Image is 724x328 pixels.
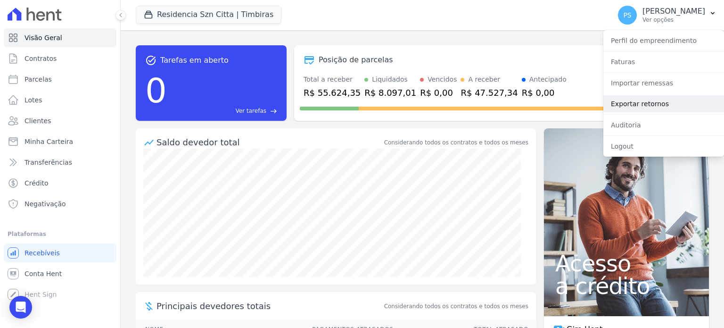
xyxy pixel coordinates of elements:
a: Ver tarefas east [171,107,277,115]
div: Open Intercom Messenger [9,296,32,319]
span: task_alt [145,55,156,66]
div: R$ 47.527,34 [461,86,518,99]
div: 0 [145,66,167,115]
span: Crédito [25,178,49,188]
a: Conta Hent [4,264,116,283]
span: a crédito [555,275,698,297]
a: Crédito [4,174,116,193]
span: Clientes [25,116,51,126]
a: Parcelas [4,70,116,89]
div: Plataformas [8,228,113,240]
span: Lotes [25,95,42,105]
span: Contratos [25,54,57,63]
div: Considerando todos os contratos e todos os meses [384,138,528,147]
span: Conta Hent [25,269,62,278]
div: Liquidados [372,75,408,84]
span: Recebíveis [25,248,60,258]
a: Negativação [4,194,116,213]
span: Tarefas em aberto [160,55,229,66]
div: A receber [468,75,500,84]
div: Posição de parcelas [319,54,393,66]
div: R$ 0,00 [522,86,567,99]
span: Transferências [25,158,72,167]
span: PS [623,12,631,18]
a: Contratos [4,49,116,68]
p: [PERSON_NAME] [642,7,705,16]
span: Principais devedores totais [156,300,382,312]
div: R$ 55.624,35 [304,86,361,99]
a: Logout [603,138,724,155]
div: Antecipado [529,75,567,84]
span: Minha Carteira [25,137,73,146]
a: Transferências [4,153,116,172]
a: Lotes [4,91,116,109]
a: Auditoria [603,117,724,134]
a: Importar remessas [603,75,724,92]
span: Parcelas [25,75,52,84]
span: Visão Geral [25,33,62,42]
span: Considerando todos os contratos e todos os meses [384,302,528,311]
div: R$ 8.097,01 [364,86,416,99]
span: east [270,108,277,115]
a: Minha Carteira [4,132,116,151]
a: Perfil do empreendimento [603,32,724,49]
button: Residencia Szn Citta | Timbiras [136,6,281,24]
p: Ver opções [642,16,705,24]
a: Visão Geral [4,28,116,47]
div: Vencidos [428,75,457,84]
div: Saldo devedor total [156,136,382,149]
span: Negativação [25,199,66,209]
a: Recebíveis [4,244,116,262]
a: Faturas [603,53,724,70]
div: R$ 0,00 [420,86,457,99]
span: Ver tarefas [236,107,266,115]
span: Acesso [555,252,698,275]
a: Clientes [4,111,116,130]
div: Total a receber [304,75,361,84]
a: Exportar retornos [603,95,724,112]
button: PS [PERSON_NAME] Ver opções [610,2,724,28]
